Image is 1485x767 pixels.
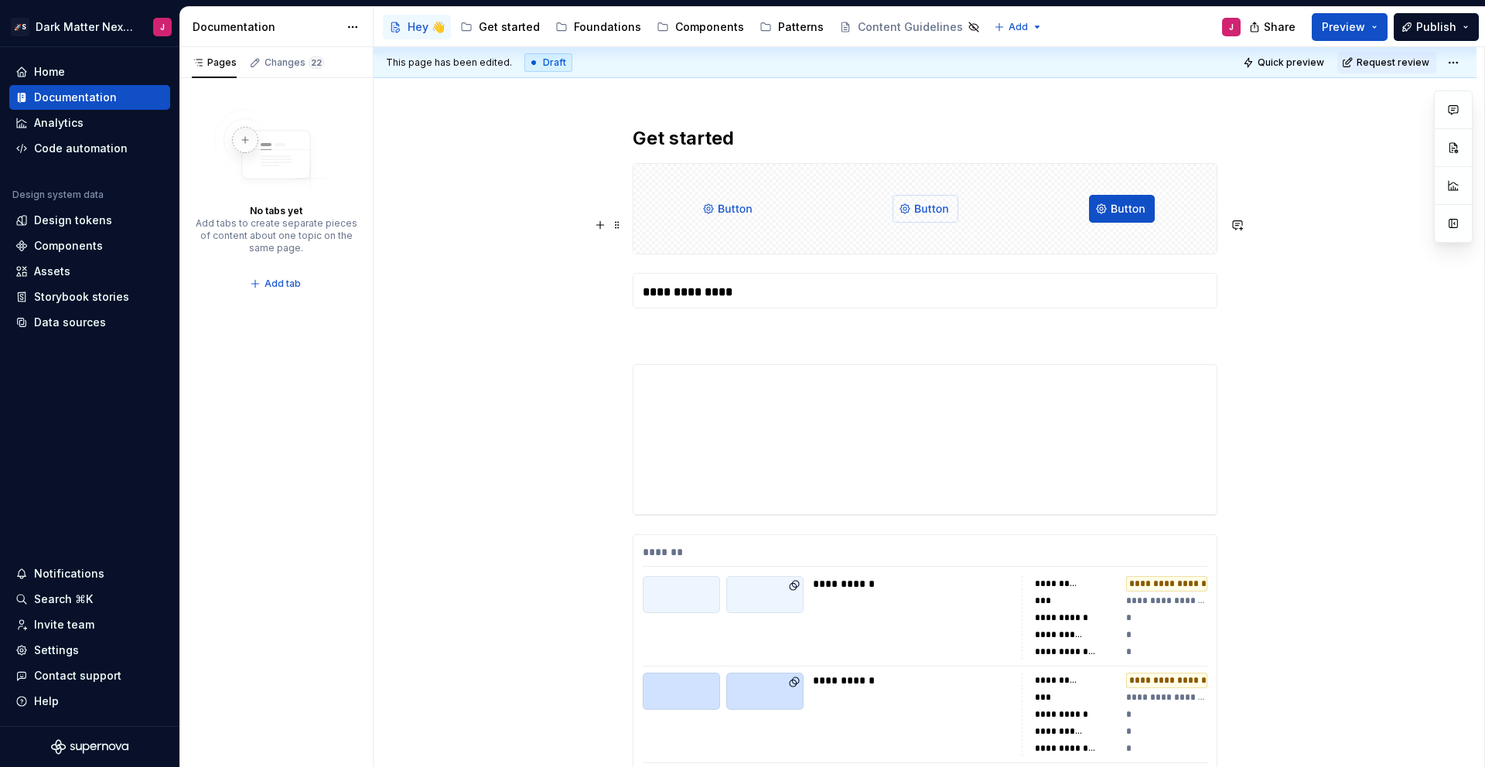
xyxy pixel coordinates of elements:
a: Foundations [549,15,647,39]
div: Hey 👋 [408,19,445,35]
div: Contact support [34,668,121,683]
div: Data sources [34,315,106,330]
div: 🚀S [11,18,29,36]
a: Patterns [753,15,830,39]
div: Assets [34,264,70,279]
button: Search ⌘K [9,587,170,612]
a: Storybook stories [9,285,170,309]
button: Contact support [9,663,170,688]
div: Pages [192,56,237,69]
span: Add [1009,21,1028,33]
button: Add tab [245,273,308,295]
a: Get started [454,15,546,39]
span: Preview [1322,19,1365,35]
button: Help [9,689,170,714]
div: Dark Matter Next Gen [36,19,135,35]
span: Publish [1416,19,1456,35]
div: Documentation [34,90,117,105]
a: Components [9,234,170,258]
div: Foundations [574,19,641,35]
div: Settings [34,643,79,658]
div: Patterns [778,19,824,35]
div: Analytics [34,115,84,131]
button: Preview [1312,13,1388,41]
div: Content Guidelines [858,19,963,35]
span: Request review [1357,56,1429,69]
button: Publish [1394,13,1479,41]
div: Search ⌘K [34,591,93,607]
div: Changes [265,56,324,69]
div: Page tree [383,12,986,43]
a: Code automation [9,136,170,161]
a: Assets [9,259,170,284]
a: Hey 👋 [383,15,451,39]
svg: Supernova Logo [51,739,128,755]
div: Design tokens [34,213,112,228]
div: J [160,21,165,33]
span: 22 [309,56,324,69]
div: Help [34,694,59,709]
div: Draft [524,53,572,72]
div: Invite team [34,617,94,632]
div: Notifications [34,566,104,581]
button: Notifications [9,561,170,586]
div: Home [34,64,65,80]
button: Add [989,16,1047,38]
button: 🚀SDark Matter Next GenJ [3,10,176,43]
div: Get started [479,19,540,35]
a: Home [9,60,170,84]
span: This page has been edited. [386,56,512,69]
div: Storybook stories [34,289,129,305]
a: Analytics [9,111,170,135]
div: Components [34,238,103,254]
div: Components [675,19,744,35]
div: Code automation [34,141,128,156]
span: Quick preview [1258,56,1324,69]
div: Design system data [12,189,104,201]
a: Invite team [9,612,170,637]
div: Add tabs to create separate pieces of content about one topic on the same page. [195,217,357,254]
a: Content Guidelines [833,15,986,39]
a: Design tokens [9,208,170,233]
h2: Get started [633,126,1217,151]
span: Add tab [265,278,301,290]
div: No tabs yet [250,205,302,217]
span: Share [1264,19,1296,35]
a: Settings [9,638,170,663]
button: Request review [1337,52,1436,73]
a: Data sources [9,310,170,335]
div: J [1229,21,1234,33]
button: Quick preview [1238,52,1331,73]
a: Documentation [9,85,170,110]
button: Share [1241,13,1306,41]
a: Components [650,15,750,39]
div: Documentation [193,19,339,35]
